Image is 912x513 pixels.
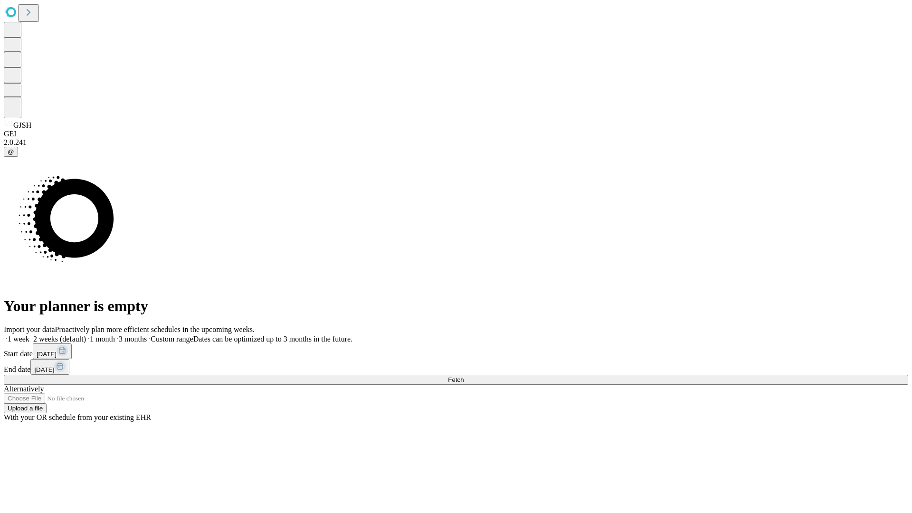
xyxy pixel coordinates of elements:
span: 1 week [8,335,29,343]
div: 2.0.241 [4,138,908,147]
span: [DATE] [37,351,57,358]
span: GJSH [13,121,31,129]
span: 1 month [90,335,115,343]
span: 3 months [119,335,147,343]
button: [DATE] [33,343,72,359]
div: End date [4,359,908,375]
span: [DATE] [34,366,54,373]
span: Custom range [151,335,193,343]
span: @ [8,148,14,155]
button: @ [4,147,18,157]
div: GEI [4,130,908,138]
span: 2 weeks (default) [33,335,86,343]
span: Proactively plan more efficient schedules in the upcoming weeks. [55,325,255,333]
div: Start date [4,343,908,359]
span: Fetch [448,376,464,383]
span: With your OR schedule from your existing EHR [4,413,151,421]
button: [DATE] [30,359,69,375]
span: Import your data [4,325,55,333]
span: Dates can be optimized up to 3 months in the future. [193,335,352,343]
button: Fetch [4,375,908,385]
button: Upload a file [4,403,47,413]
h1: Your planner is empty [4,297,908,315]
span: Alternatively [4,385,44,393]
